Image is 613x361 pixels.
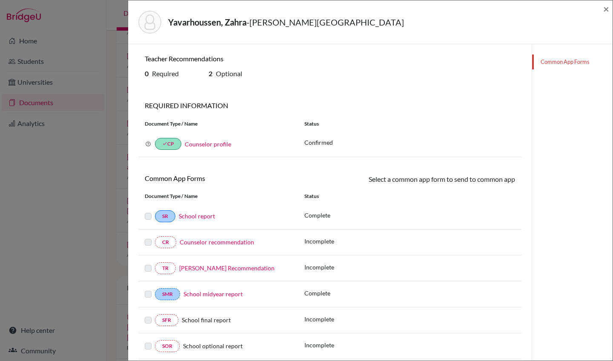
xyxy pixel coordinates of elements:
[304,315,334,324] p: Incomplete
[304,263,334,272] p: Incomplete
[179,212,215,220] a: School report
[155,314,178,326] a: SFR
[304,341,334,350] p: Incomplete
[155,138,181,150] a: doneCP
[162,141,167,146] i: done
[155,210,175,222] a: SR
[185,140,231,148] a: Counselor profile
[298,120,521,128] div: Status
[155,288,180,300] a: SMR
[155,236,176,248] a: CR
[145,69,149,77] b: 0
[330,174,521,186] div: Select a common app form to send to common app
[155,340,180,352] a: SOR
[304,289,330,298] p: Complete
[304,237,334,246] p: Incomplete
[532,54,613,69] a: Common App Forms
[603,4,609,14] button: Close
[246,17,404,27] span: - [PERSON_NAME][GEOGRAPHIC_DATA]
[145,174,324,182] h6: Common App Forms
[180,238,254,246] a: Counselor recommendation
[298,192,521,200] div: Status
[304,211,330,220] p: Complete
[155,262,176,274] a: TR
[216,69,242,77] span: Optional
[183,342,243,350] span: School optional report
[138,192,298,200] div: Document Type / Name
[179,264,275,272] a: [PERSON_NAME] Recommendation
[182,316,231,324] span: School final report
[183,290,243,298] a: School midyear report
[304,138,515,147] p: Confirmed
[603,3,609,15] span: ×
[138,101,521,109] h6: REQUIRED INFORMATION
[209,69,212,77] b: 2
[138,120,298,128] div: Document Type / Name
[145,54,324,63] h6: Teacher Recommendations
[152,69,179,77] span: Required
[168,17,246,27] strong: Yavarhoussen, Zahra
